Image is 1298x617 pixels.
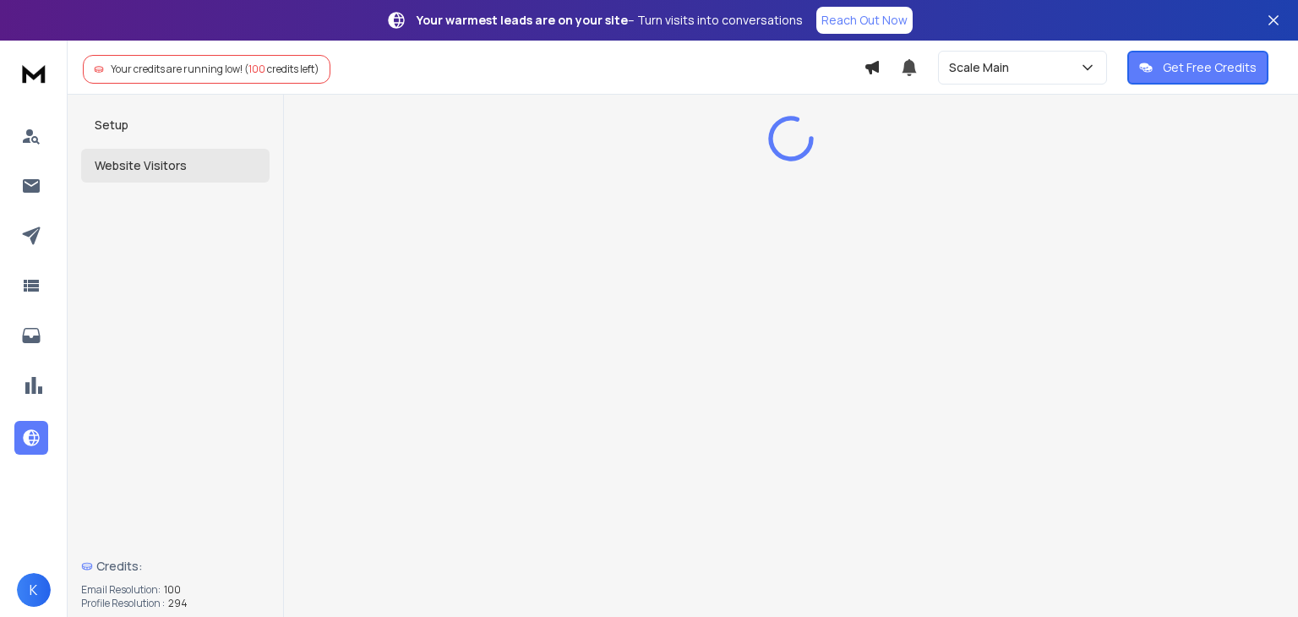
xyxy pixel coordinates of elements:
p: Profile Resolution : [81,597,165,610]
a: Credits: [81,549,270,583]
button: K [17,573,51,607]
strong: Your warmest leads are on your site [417,12,628,28]
span: 100 [248,62,265,76]
a: Reach Out Now [816,7,913,34]
button: Website Visitors [81,149,270,183]
img: logo [17,57,51,89]
p: Email Resolution: [81,583,161,597]
p: Scale Main [949,59,1016,76]
span: 294 [168,597,188,610]
p: Get Free Credits [1163,59,1257,76]
span: ( credits left) [244,62,319,76]
p: Reach Out Now [821,12,908,29]
p: – Turn visits into conversations [417,12,803,29]
span: Credits: [96,558,143,575]
button: Get Free Credits [1127,51,1268,85]
span: 100 [164,583,181,597]
span: Your credits are running low! [111,62,243,76]
button: Setup [81,108,270,142]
